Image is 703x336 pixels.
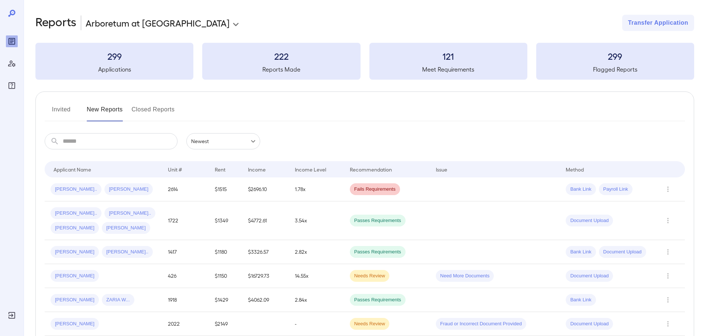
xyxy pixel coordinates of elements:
button: Transfer Application [622,15,694,31]
span: [PERSON_NAME] [51,249,99,256]
td: $2149 [209,312,242,336]
td: $1515 [209,177,242,201]
span: Bank Link [566,297,596,304]
span: [PERSON_NAME].. [51,210,101,217]
span: Needs Review [350,321,390,328]
span: Fraud or Incorrect Document Provided [436,321,526,328]
div: Reports [6,35,18,47]
span: Need More Documents [436,273,494,280]
span: Document Upload [566,321,613,328]
span: Fails Requirements [350,186,400,193]
h3: 299 [35,50,193,62]
button: Invited [45,104,78,121]
button: Row Actions [662,318,674,330]
button: Row Actions [662,270,674,282]
span: Passes Requirements [350,297,406,304]
span: [PERSON_NAME] [51,225,99,232]
h3: 222 [202,50,360,62]
h5: Reports Made [202,65,360,74]
span: [PERSON_NAME].. [51,186,101,193]
h3: 299 [536,50,694,62]
span: [PERSON_NAME] [102,225,150,232]
div: FAQ [6,80,18,91]
span: [PERSON_NAME] [51,273,99,280]
td: 1.78x [289,177,344,201]
h5: Meet Requirements [369,65,527,74]
td: $1429 [209,288,242,312]
span: ZARIA W... [102,297,134,304]
span: Bank Link [566,186,596,193]
div: Log Out [6,309,18,321]
div: Manage Users [6,58,18,69]
button: Row Actions [662,294,674,306]
button: Row Actions [662,183,674,195]
td: $2696.10 [242,177,289,201]
span: Bank Link [566,249,596,256]
span: [PERSON_NAME].. [104,210,155,217]
span: Passes Requirements [350,217,406,224]
span: Document Upload [599,249,646,256]
td: $1349 [209,201,242,240]
summary: 299Applications222Reports Made121Meet Requirements299Flagged Reports [35,43,694,80]
td: 2.84x [289,288,344,312]
button: Row Actions [662,215,674,226]
td: $3326.57 [242,240,289,264]
span: [PERSON_NAME].. [102,249,153,256]
span: Document Upload [566,217,613,224]
td: - [289,312,344,336]
p: Arboretum at [GEOGRAPHIC_DATA] [86,17,230,29]
h3: 121 [369,50,527,62]
td: 14.55x [289,264,344,288]
h5: Flagged Reports [536,65,694,74]
span: Payroll Link [599,186,633,193]
td: $4062.09 [242,288,289,312]
div: Recommendation [350,165,392,174]
div: Unit # [168,165,182,174]
td: $4772.61 [242,201,289,240]
span: Document Upload [566,273,613,280]
td: 1918 [162,288,209,312]
td: 1417 [162,240,209,264]
span: [PERSON_NAME] [51,321,99,328]
h5: Applications [35,65,193,74]
td: 426 [162,264,209,288]
td: 2022 [162,312,209,336]
h2: Reports [35,15,76,31]
div: Newest [186,133,260,149]
td: $1180 [209,240,242,264]
div: Method [566,165,584,174]
span: [PERSON_NAME] [104,186,153,193]
td: 1722 [162,201,209,240]
span: Passes Requirements [350,249,406,256]
div: Applicant Name [54,165,91,174]
div: Rent [215,165,227,174]
button: New Reports [87,104,123,121]
td: $16729.73 [242,264,289,288]
div: Issue [436,165,448,174]
span: [PERSON_NAME] [51,297,99,304]
button: Closed Reports [132,104,175,121]
button: Row Actions [662,246,674,258]
td: $1150 [209,264,242,288]
div: Income Level [295,165,326,174]
td: 2.82x [289,240,344,264]
span: Needs Review [350,273,390,280]
td: 2614 [162,177,209,201]
div: Income [248,165,266,174]
td: 3.54x [289,201,344,240]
